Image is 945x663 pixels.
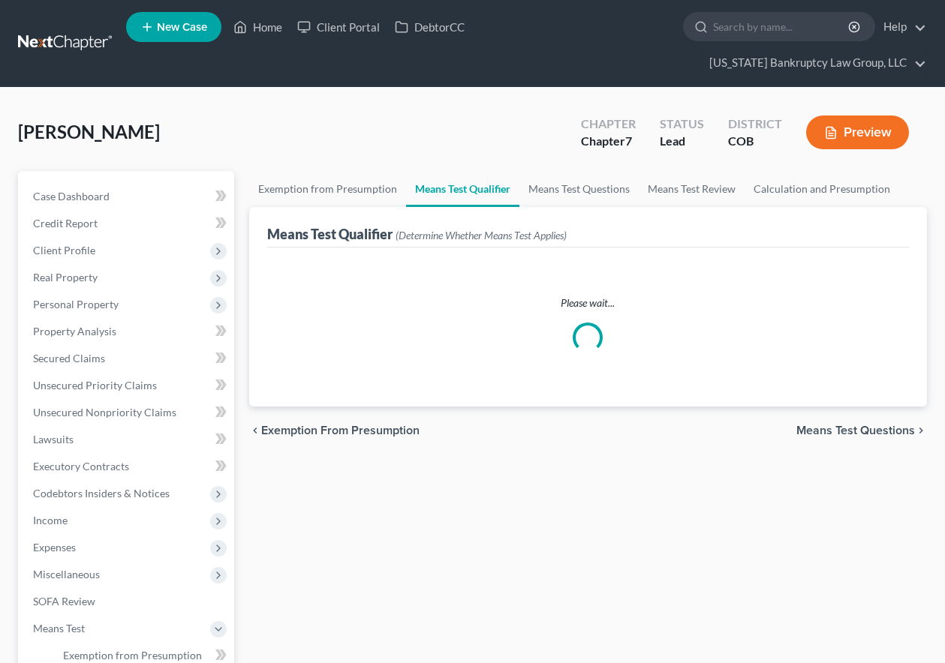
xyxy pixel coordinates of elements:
[796,424,927,436] button: Means Test Questions chevron_right
[21,588,234,615] a: SOFA Review
[33,487,170,499] span: Codebtors Insiders & Notices
[660,115,704,133] div: Status
[21,318,234,345] a: Property Analysis
[33,433,74,445] span: Lawsuits
[279,295,897,310] p: Please wait...
[915,424,927,436] i: chevron_right
[876,13,926,40] a: Help
[660,133,704,150] div: Lead
[226,13,290,40] a: Home
[33,325,116,337] span: Property Analysis
[33,406,176,418] span: Unsecured Nonpriority Claims
[249,424,261,436] i: chevron_left
[33,217,98,229] span: Credit Report
[21,183,234,210] a: Case Dashboard
[290,13,387,40] a: Client Portal
[21,210,234,237] a: Credit Report
[18,121,160,142] span: [PERSON_NAME]
[728,115,782,133] div: District
[33,568,100,580] span: Miscellaneous
[33,271,98,283] span: Real Property
[713,13,850,40] input: Search by name...
[639,171,745,207] a: Means Test Review
[581,115,636,133] div: Chapter
[519,171,639,207] a: Means Test Questions
[33,595,95,607] span: SOFA Review
[21,399,234,426] a: Unsecured Nonpriority Claims
[249,424,420,436] button: chevron_left Exemption from Presumption
[806,115,909,149] button: Preview
[157,22,207,33] span: New Case
[581,133,636,150] div: Chapter
[406,171,519,207] a: Means Test Qualifier
[33,541,76,553] span: Expenses
[21,372,234,399] a: Unsecured Priority Claims
[267,225,567,243] div: Means Test Qualifier
[33,244,95,256] span: Client Profile
[33,298,119,310] span: Personal Property
[796,424,915,436] span: Means Test Questions
[745,171,899,207] a: Calculation and Presumption
[33,460,129,472] span: Executory Contracts
[33,190,110,202] span: Case Dashboard
[261,424,420,436] span: Exemption from Presumption
[396,229,567,241] span: (Determine Whether Means Test Applies)
[625,133,632,148] span: 7
[387,13,472,40] a: DebtorCC
[33,379,157,391] span: Unsecured Priority Claims
[21,345,234,372] a: Secured Claims
[249,171,406,207] a: Exemption from Presumption
[21,453,234,480] a: Executory Contracts
[33,352,105,364] span: Secured Claims
[702,49,926,76] a: [US_STATE] Bankruptcy Law Group, LLC
[33,622,85,634] span: Means Test
[63,649,202,661] span: Exemption from Presumption
[33,514,68,526] span: Income
[728,133,782,150] div: COB
[21,426,234,453] a: Lawsuits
